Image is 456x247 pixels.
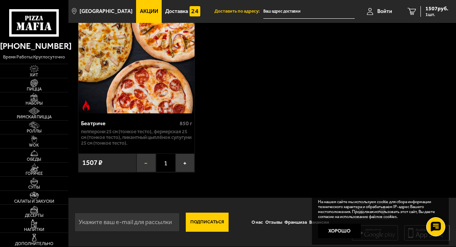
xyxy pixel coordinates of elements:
[80,9,133,14] span: [GEOGRAPHIC_DATA]
[425,6,448,11] span: 1507 руб.
[214,9,263,14] span: Доставить по адресу:
[82,158,102,167] span: 1507 ₽
[156,153,175,172] span: 1
[186,213,229,232] button: Подписаться
[377,9,392,14] span: Войти
[81,100,91,111] img: Острое блюдо
[263,5,355,19] input: Ваш адрес доставки
[136,153,156,172] button: −
[283,215,308,229] a: Франшиза
[425,12,448,17] span: 1 шт.
[308,215,330,229] a: Вакансии
[250,215,264,229] a: О нас
[81,120,178,127] div: Беатриче
[180,120,192,127] span: 850 г
[140,9,158,14] span: Акции
[165,9,188,14] span: Доставка
[75,213,180,232] input: Укажите ваш e-mail для рассылки
[175,153,195,172] button: +
[81,129,192,146] p: Пепперони 25 см (тонкое тесто), Фермерская 25 см (тонкое тесто), Пикантный цыплёнок сулугуни 25 с...
[318,224,361,238] button: Хорошо
[264,215,284,229] a: Отзывы
[190,6,200,17] img: 15daf4d41897b9f0e9f617042186c801.svg
[318,200,438,220] p: На нашем сайте мы используем cookie для сбора информации технического характера и обрабатываем IP...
